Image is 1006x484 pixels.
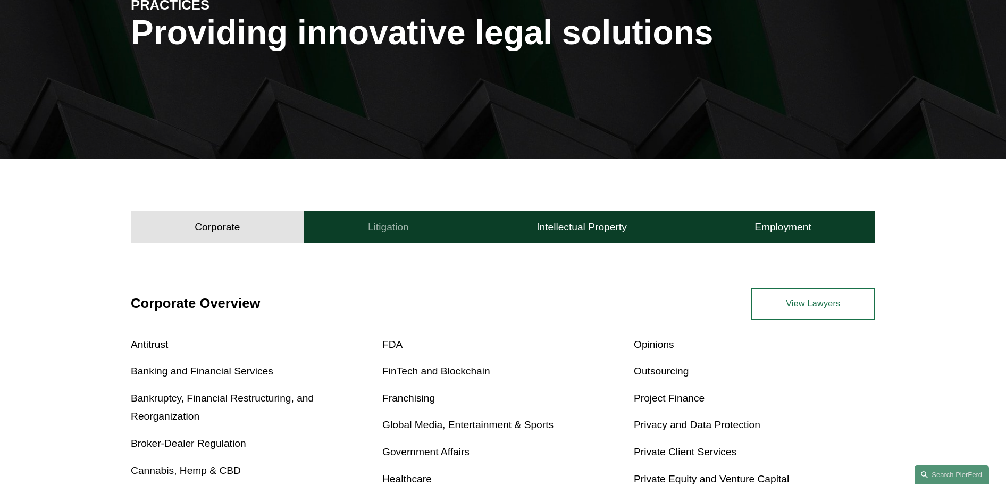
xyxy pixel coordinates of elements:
a: Government Affairs [382,446,470,457]
h4: Employment [754,221,811,233]
a: FinTech and Blockchain [382,365,490,377]
a: Privacy and Data Protection [634,419,760,430]
a: Opinions [634,339,674,350]
h4: Intellectual Property [536,221,627,233]
a: Outsourcing [634,365,689,377]
a: Franchising [382,393,435,404]
h1: Providing innovative legal solutions [131,13,875,52]
h4: Litigation [368,221,409,233]
a: Global Media, Entertainment & Sports [382,419,554,430]
a: Search this site [915,465,989,484]
a: Corporate Overview [131,296,260,311]
a: View Lawyers [751,288,875,320]
h4: Corporate [195,221,240,233]
a: Project Finance [634,393,705,404]
a: FDA [382,339,403,350]
a: Antitrust [131,339,168,350]
a: Banking and Financial Services [131,365,273,377]
a: Bankruptcy, Financial Restructuring, and Reorganization [131,393,314,422]
a: Cannabis, Hemp & CBD [131,465,241,476]
a: Private Client Services [634,446,736,457]
a: Broker-Dealer Regulation [131,438,246,449]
